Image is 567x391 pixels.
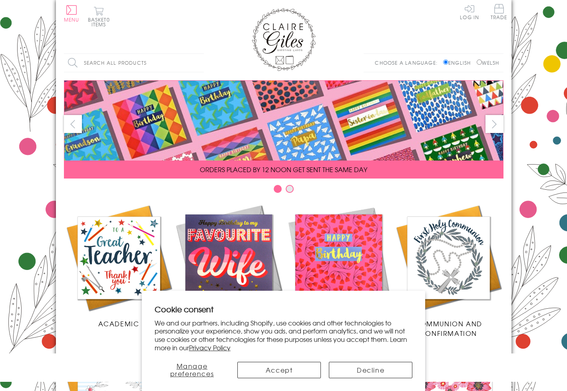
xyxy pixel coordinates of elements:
[284,203,394,328] a: Birthdays
[414,319,482,338] span: Communion and Confirmation
[174,203,284,328] a: New Releases
[155,362,229,378] button: Manage preferences
[155,304,413,315] h2: Cookie consent
[64,54,204,72] input: Search all products
[64,203,174,328] a: Academic
[189,343,231,352] a: Privacy Policy
[196,54,204,72] input: Search
[155,319,413,352] p: We and our partners, including Shopify, use cookies and other technologies to personalize your ex...
[274,185,282,193] button: Carousel Page 1 (Current Slide)
[200,165,367,174] span: ORDERS PLACED BY 12 NOON GET SENT THE SAME DAY
[375,59,442,66] p: Choose a language:
[329,362,412,378] button: Decline
[98,319,139,328] span: Academic
[477,59,499,66] label: Welsh
[460,4,479,20] a: Log In
[64,5,80,22] button: Menu
[394,203,503,338] a: Communion and Confirmation
[64,185,503,197] div: Carousel Pagination
[286,185,294,193] button: Carousel Page 2
[88,6,110,27] button: Basket0 items
[170,361,214,378] span: Manage preferences
[252,8,316,71] img: Claire Giles Greetings Cards
[491,4,507,21] a: Trade
[477,60,482,65] input: Welsh
[237,362,321,378] button: Accept
[491,4,507,20] span: Trade
[443,59,475,66] label: English
[443,60,448,65] input: English
[64,16,80,23] span: Menu
[485,115,503,133] button: next
[64,115,82,133] button: prev
[92,16,110,28] span: 0 items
